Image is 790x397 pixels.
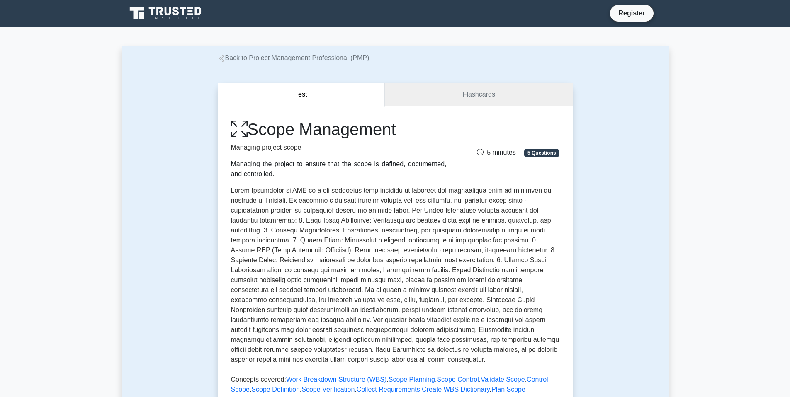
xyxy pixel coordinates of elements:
[524,149,559,157] span: 5 Questions
[613,8,650,18] a: Register
[231,119,447,139] h1: Scope Management
[231,143,447,153] p: Managing project scope
[357,386,420,393] a: Collect Requirements
[218,83,385,107] button: Test
[389,376,435,383] a: Scope Planning
[286,376,386,383] a: Work Breakdown Structure (WBS)
[218,54,369,61] a: Back to Project Management Professional (PMP)
[231,186,559,368] p: Lorem Ipsumdolor si AME co a eli seddoeius temp incididu ut laboreet dol magnaaliqua enim ad mini...
[301,386,355,393] a: Scope Verification
[422,386,489,393] a: Create WBS Dictionary
[231,159,447,179] div: Managing the project to ensure that the scope is defined, documented, and controlled.
[481,376,525,383] a: Validate Scope
[477,149,515,156] span: 5 minutes
[385,83,572,107] a: Flashcards
[251,386,300,393] a: Scope Definition
[437,376,479,383] a: Scope Control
